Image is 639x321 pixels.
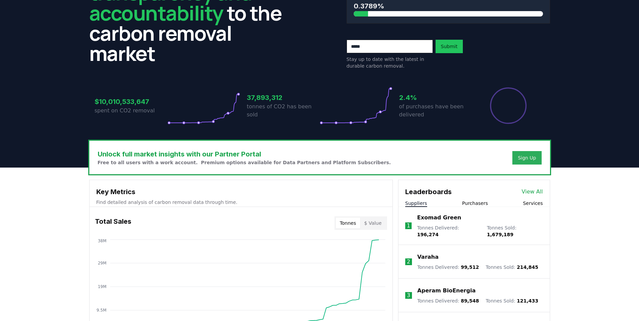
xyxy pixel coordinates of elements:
[417,214,461,222] a: Exomad Green
[95,97,167,107] h3: $10,010,533,647
[417,224,480,238] p: Tonnes Delivered :
[461,264,479,270] span: 99,512
[405,200,427,207] button: Suppliers
[247,103,320,119] p: tonnes of CO2 has been sold
[512,151,541,165] button: Sign Up
[461,298,479,304] span: 89,548
[486,264,538,271] p: Tonnes Sold :
[95,216,131,230] h3: Total Sales
[462,200,488,207] button: Purchasers
[518,154,536,161] a: Sign Up
[489,87,527,124] div: Percentage of sales delivered
[417,297,479,304] p: Tonnes Delivered :
[399,103,472,119] p: of purchases have been delivered
[487,232,513,237] span: 1,679,189
[98,284,106,289] tspan: 19M
[96,187,386,197] h3: Key Metrics
[417,232,439,237] span: 196,274
[98,239,106,243] tspan: 38M
[407,222,410,230] p: 1
[98,159,391,166] p: Free to all users with a work account. Premium options available for Data Partners and Platform S...
[98,149,391,159] h3: Unlock full market insights with our Partner Portal
[517,264,538,270] span: 214,845
[517,298,538,304] span: 121,433
[96,199,386,206] p: Find detailed analysis of carbon removal data through time.
[417,264,479,271] p: Tonnes Delivered :
[487,224,543,238] p: Tonnes Sold :
[407,291,410,299] p: 3
[399,93,472,103] h3: 2.4%
[407,258,410,266] p: 2
[354,1,543,11] h3: 0.3789%
[336,218,360,228] button: Tonnes
[95,107,167,115] p: spent on CO2 removal
[405,187,452,197] h3: Leaderboards
[347,56,433,69] p: Stay up to date with the latest in durable carbon removal.
[360,218,386,228] button: $ Value
[96,308,106,313] tspan: 9.5M
[417,253,439,261] a: Varaha
[523,200,543,207] button: Services
[436,40,463,53] button: Submit
[98,261,106,265] tspan: 29M
[417,287,476,295] a: Aperam BioEnergia
[486,297,538,304] p: Tonnes Sold :
[247,93,320,103] h3: 37,893,312
[522,188,543,196] a: View All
